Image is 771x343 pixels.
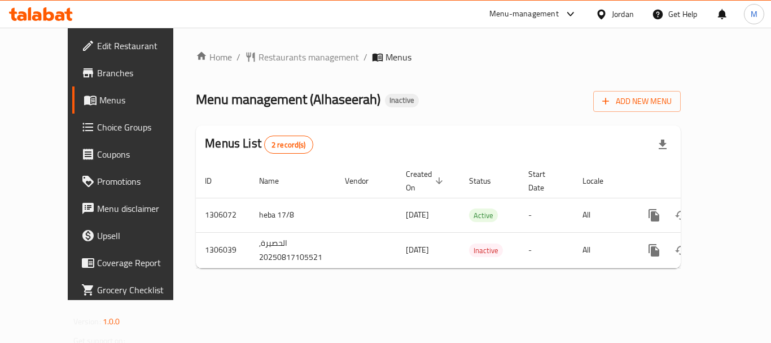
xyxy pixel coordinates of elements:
a: Grocery Checklist [72,276,196,303]
span: Grocery Checklist [97,283,187,297]
span: Edit Restaurant [97,39,187,53]
a: Home [196,50,232,64]
td: - [519,198,573,232]
td: الحصيرة, 20250817105521 [250,232,336,268]
div: Inactive [385,94,419,107]
th: Actions [632,164,758,198]
span: Coupons [97,147,187,161]
button: more [641,202,668,229]
span: 2 record(s) [265,140,313,150]
td: heba 17/8 [250,198,336,232]
span: Add New Menu [602,94,672,108]
span: Status [469,174,506,188]
span: Menu management ( Alhaseerah ) [196,86,380,112]
li: / [236,50,240,64]
a: Branches [72,59,196,86]
div: Export file [649,131,676,158]
li: / [363,50,367,64]
button: Change Status [668,202,695,229]
button: Add New Menu [593,91,681,112]
div: Inactive [469,244,503,257]
span: [DATE] [406,207,429,222]
span: Version: [73,314,101,329]
a: Restaurants management [245,50,359,64]
a: Menus [72,86,196,114]
a: Promotions [72,168,196,195]
a: Menu disclaimer [72,195,196,222]
nav: breadcrumb [196,50,681,64]
div: Jordan [612,8,634,20]
span: Inactive [469,244,503,257]
td: 1306039 [196,232,250,268]
div: Total records count [264,136,313,154]
span: Branches [97,66,187,80]
span: Choice Groups [97,120,187,134]
td: 1306072 [196,198,250,232]
span: Menus [99,93,187,107]
span: Menu disclaimer [97,202,187,215]
span: Inactive [385,95,419,105]
a: Upsell [72,222,196,249]
span: Promotions [97,175,187,188]
a: Choice Groups [72,114,196,141]
span: Restaurants management [259,50,359,64]
a: Coupons [72,141,196,168]
td: All [573,198,632,232]
td: - [519,232,573,268]
span: Vendor [345,174,383,188]
span: M [751,8,757,20]
span: ID [205,174,226,188]
a: Edit Restaurant [72,32,196,59]
span: Created On [406,167,446,194]
span: Upsell [97,229,187,242]
button: more [641,237,668,264]
td: All [573,232,632,268]
span: Menus [385,50,411,64]
span: 1.0.0 [103,314,120,329]
h2: Menus List [205,135,313,154]
span: Start Date [528,167,560,194]
span: Active [469,209,498,222]
a: Coverage Report [72,249,196,276]
span: [DATE] [406,242,429,257]
div: Menu-management [489,7,559,21]
span: Coverage Report [97,256,187,270]
div: Active [469,209,498,222]
span: Locale [582,174,618,188]
span: Name [259,174,293,188]
table: enhanced table [196,164,758,268]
